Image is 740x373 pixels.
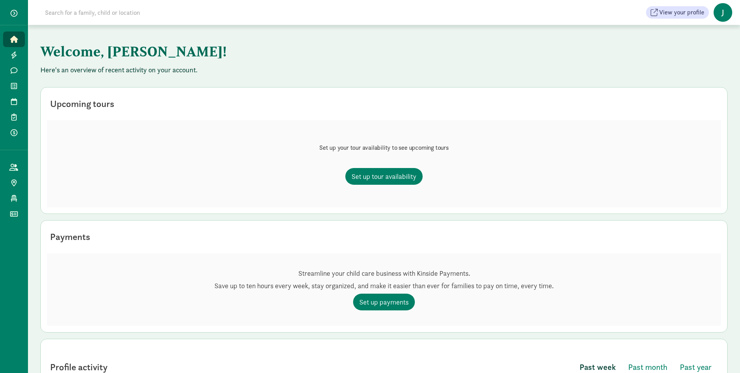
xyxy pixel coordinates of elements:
div: Upcoming tours [50,97,114,111]
p: Save up to ten hours every week, stay organized, and make it easier than ever for families to pay... [214,281,554,291]
span: View your profile [659,8,704,17]
a: Set up tour availability [345,168,423,185]
span: J [714,3,732,22]
div: Payments [50,230,90,244]
button: View your profile [646,6,709,19]
span: Set up payments [359,297,409,307]
p: Streamline your child care business with Kinside Payments. [214,269,554,278]
input: Search for a family, child or location [40,5,258,20]
span: Set up tour availability [352,171,416,182]
h1: Welcome, [PERSON_NAME]! [40,37,425,65]
p: Here's an overview of recent activity on your account. [40,65,728,75]
p: Set up your tour availability to see upcoming tours [319,143,449,152]
a: Set up payments [353,294,415,310]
